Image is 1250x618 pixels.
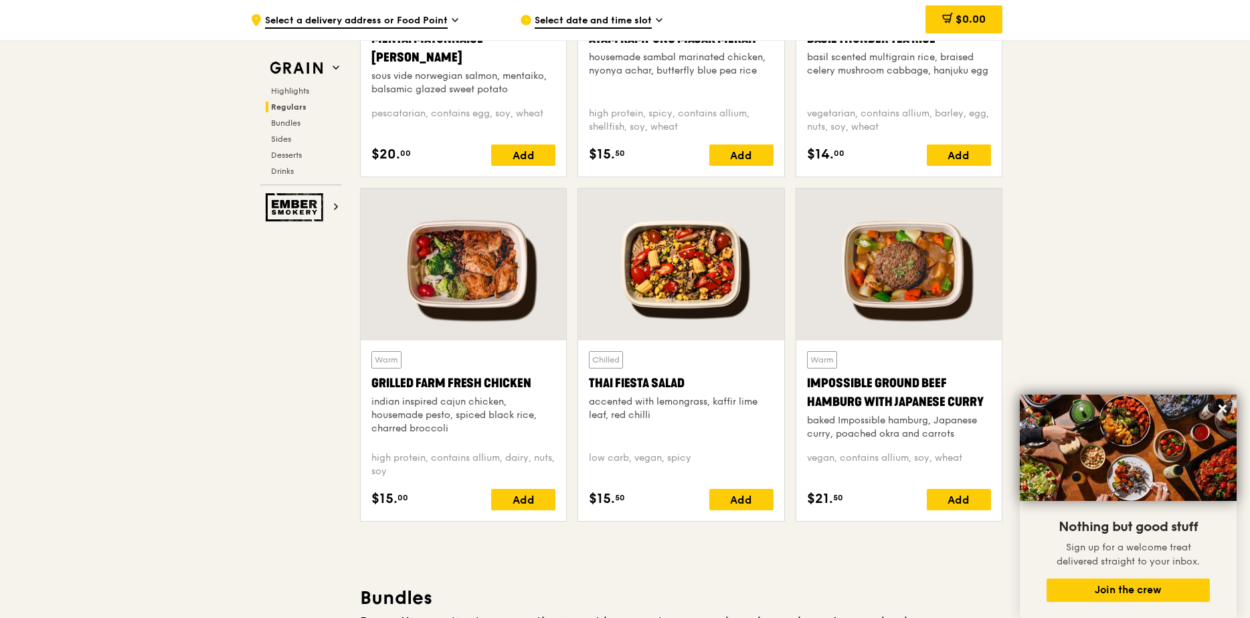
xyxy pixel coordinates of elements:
[271,86,309,96] span: Highlights
[1057,542,1200,567] span: Sign up for a welcome treat delivered straight to your inbox.
[535,14,652,29] span: Select date and time slot
[807,351,837,369] div: Warm
[589,374,773,393] div: Thai Fiesta Salad
[615,148,625,159] span: 50
[271,134,291,144] span: Sides
[491,489,555,510] div: Add
[833,492,843,503] span: 50
[271,118,300,128] span: Bundles
[266,193,327,221] img: Ember Smokery web logo
[400,148,411,159] span: 00
[589,351,623,369] div: Chilled
[371,144,400,165] span: $20.
[615,492,625,503] span: 50
[271,150,302,160] span: Desserts
[271,102,306,112] span: Regulars
[371,374,555,393] div: Grilled Farm Fresh Chicken
[491,144,555,166] div: Add
[807,374,991,411] div: Impossible Ground Beef Hamburg with Japanese Curry
[1059,519,1198,535] span: Nothing but good stuff
[360,586,1002,610] h3: Bundles
[834,148,844,159] span: 00
[807,107,991,134] div: vegetarian, contains allium, barley, egg, nuts, soy, wheat
[397,492,408,503] span: 00
[807,489,833,509] span: $21.
[371,351,401,369] div: Warm
[1047,579,1210,602] button: Join the crew
[371,70,555,96] div: sous vide norwegian salmon, mentaiko, balsamic glazed sweet potato
[266,56,327,80] img: Grain web logo
[371,451,555,478] div: high protein, contains allium, dairy, nuts, soy
[709,144,774,166] div: Add
[371,395,555,435] div: indian inspired cajun chicken, housemade pesto, spiced black rice, charred broccoli
[807,51,991,78] div: basil scented multigrain rice, braised celery mushroom cabbage, hanjuku egg
[371,107,555,134] div: pescatarian, contains egg, soy, wheat
[807,451,991,478] div: vegan, contains allium, soy, wheat
[807,414,991,441] div: baked Impossible hamburg, Japanese curry, poached okra and carrots
[271,167,294,176] span: Drinks
[927,489,991,510] div: Add
[927,144,991,166] div: Add
[589,51,773,78] div: housemade sambal marinated chicken, nyonya achar, butterfly blue pea rice
[589,451,773,478] div: low carb, vegan, spicy
[709,489,774,510] div: Add
[589,395,773,422] div: accented with lemongrass, kaffir lime leaf, red chilli
[956,13,986,25] span: $0.00
[589,107,773,134] div: high protein, spicy, contains allium, shellfish, soy, wheat
[589,489,615,509] span: $15.
[589,144,615,165] span: $15.
[1020,395,1237,501] img: DSC07876-Edit02-Large.jpeg
[1212,398,1233,419] button: Close
[371,29,555,67] div: Mentai Mayonnaise [PERSON_NAME]
[371,489,397,509] span: $15.
[807,144,834,165] span: $14.
[265,14,448,29] span: Select a delivery address or Food Point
